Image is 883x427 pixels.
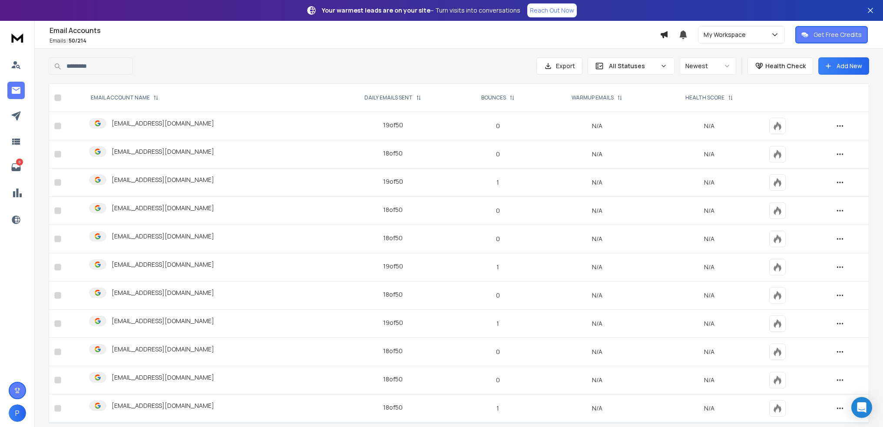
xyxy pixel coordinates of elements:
div: Open Intercom Messenger [851,397,872,418]
p: N/A [660,122,759,130]
p: 1 [461,404,535,413]
p: N/A [660,178,759,187]
td: N/A [540,140,655,169]
div: EMAIL ACCOUNT NAME [91,94,159,101]
p: 1 [461,178,535,187]
div: 18 of 50 [383,347,403,355]
p: 1 [461,319,535,328]
div: 18 of 50 [383,290,403,299]
div: 19 of 50 [383,318,403,327]
button: P [9,404,26,422]
button: Export [536,57,582,75]
p: [EMAIL_ADDRESS][DOMAIN_NAME] [112,345,214,354]
p: N/A [660,319,759,328]
p: WARMUP EMAILS [572,94,614,101]
p: N/A [660,348,759,356]
p: N/A [660,376,759,384]
p: – Turn visits into conversations [322,6,520,15]
p: Health Check [765,62,806,70]
a: 8 [7,159,25,176]
div: 19 of 50 [383,262,403,271]
div: 18 of 50 [383,149,403,158]
p: HEALTH SCORE [685,94,724,101]
p: [EMAIL_ADDRESS][DOMAIN_NAME] [112,401,214,410]
button: Health Check [747,57,813,75]
p: N/A [660,206,759,215]
a: Reach Out Now [527,3,577,17]
p: Emails : [50,37,660,44]
button: Newest [680,57,736,75]
p: 1 [461,263,535,271]
td: N/A [540,394,655,423]
p: [EMAIL_ADDRESS][DOMAIN_NAME] [112,317,214,325]
div: 19 of 50 [383,177,403,186]
td: N/A [540,310,655,338]
div: 19 of 50 [383,121,403,129]
p: 0 [461,376,535,384]
img: logo [9,30,26,46]
p: 0 [461,206,535,215]
p: [EMAIL_ADDRESS][DOMAIN_NAME] [112,260,214,269]
div: 18 of 50 [383,403,403,412]
div: 18 of 50 [383,375,403,384]
div: 18 of 50 [383,205,403,214]
p: 0 [461,348,535,356]
p: All Statuses [609,62,657,70]
p: 0 [461,291,535,300]
p: [EMAIL_ADDRESS][DOMAIN_NAME] [112,147,214,156]
p: 0 [461,235,535,243]
p: [EMAIL_ADDRESS][DOMAIN_NAME] [112,119,214,128]
p: BOUNCES [481,94,506,101]
td: N/A [540,338,655,366]
button: Get Free Credits [795,26,868,43]
td: N/A [540,112,655,140]
p: 0 [461,150,535,159]
strong: Your warmest leads are on your site [322,6,430,14]
td: N/A [540,253,655,281]
p: [EMAIL_ADDRESS][DOMAIN_NAME] [112,373,214,382]
p: Get Free Credits [814,30,862,39]
p: 8 [16,159,23,166]
p: My Workspace [704,30,749,39]
h1: Email Accounts [50,25,660,36]
span: 50 / 214 [69,37,86,44]
p: [EMAIL_ADDRESS][DOMAIN_NAME] [112,288,214,297]
td: N/A [540,169,655,197]
td: N/A [540,225,655,253]
p: N/A [660,291,759,300]
td: N/A [540,281,655,310]
td: N/A [540,197,655,225]
p: N/A [660,263,759,271]
button: Add New [818,57,869,75]
p: [EMAIL_ADDRESS][DOMAIN_NAME] [112,175,214,184]
p: Reach Out Now [530,6,574,15]
p: DAILY EMAILS SENT [364,94,413,101]
p: [EMAIL_ADDRESS][DOMAIN_NAME] [112,204,214,212]
p: 0 [461,122,535,130]
td: N/A [540,366,655,394]
p: N/A [660,235,759,243]
div: 18 of 50 [383,234,403,242]
p: [EMAIL_ADDRESS][DOMAIN_NAME] [112,232,214,241]
p: N/A [660,150,759,159]
p: N/A [660,404,759,413]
